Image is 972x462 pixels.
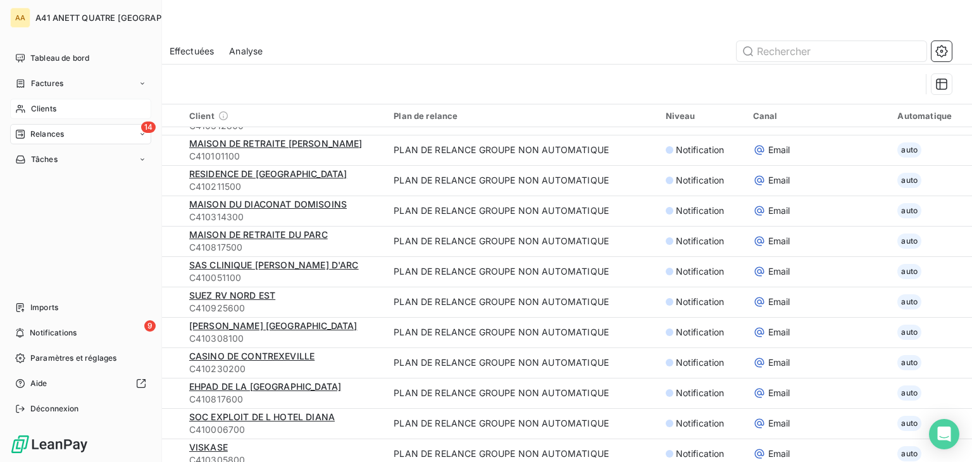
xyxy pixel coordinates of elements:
span: Notification [676,204,725,217]
span: 9 [144,320,156,332]
span: Notification [676,144,725,156]
span: Déconnexion [30,403,79,415]
span: CASINO DE CONTREXEVILLE [189,351,315,361]
span: Email [768,417,790,430]
span: Relances [30,128,64,140]
td: PLAN DE RELANCE GROUPE NON AUTOMATIQUE [386,165,657,196]
span: Notification [676,235,725,247]
td: PLAN DE RELANCE GROUPE NON AUTOMATIQUE [386,347,657,378]
div: Canal [753,111,883,121]
span: MAISON DU DIACONAT DOMISOINS [189,199,347,209]
span: Notification [676,356,725,369]
span: C410101100 [189,150,379,163]
span: auto [897,385,921,401]
span: A41 ANETT QUATRE [GEOGRAPHIC_DATA][PERSON_NAME] [35,13,273,23]
span: Notification [676,174,725,187]
span: auto [897,142,921,158]
input: Rechercher [737,41,926,61]
span: Email [768,204,790,217]
td: PLAN DE RELANCE GROUPE NON AUTOMATIQUE [386,135,657,165]
span: Notification [676,296,725,308]
span: SUEZ RV NORD EST [189,290,275,301]
span: Aide [30,378,47,389]
span: C410817500 [189,241,379,254]
span: SOC EXPLOIT DE L HOTEL DIANA [189,411,335,422]
td: PLAN DE RELANCE GROUPE NON AUTOMATIQUE [386,378,657,408]
span: Client [189,111,215,121]
span: Email [768,174,790,187]
a: Aide [10,373,151,394]
span: auto [897,264,921,279]
span: RESIDENCE DE [GEOGRAPHIC_DATA] [189,168,347,179]
span: C410051100 [189,272,379,284]
span: C410006700 [189,423,379,436]
span: Analyse [229,45,263,58]
span: Email [768,144,790,156]
span: Email [768,265,790,278]
div: AA [10,8,30,28]
span: Email [768,356,790,369]
span: [PERSON_NAME] [GEOGRAPHIC_DATA] [189,320,358,331]
span: Factures [31,78,63,89]
div: Open Intercom Messenger [929,419,959,449]
td: PLAN DE RELANCE GROUPE NON AUTOMATIQUE [386,408,657,439]
span: Effectuées [170,45,215,58]
img: Logo LeanPay [10,434,89,454]
span: auto [897,416,921,431]
span: Notification [676,417,725,430]
div: Niveau [666,111,738,121]
span: Imports [30,302,58,313]
span: Notification [676,447,725,460]
span: C410925600 [189,302,379,315]
span: Notification [676,387,725,399]
span: C410308100 [189,332,379,345]
span: Notification [676,265,725,278]
span: Email [768,326,790,339]
span: MAISON DE RETRAITE DU PARC [189,229,328,240]
span: C410211500 [189,180,379,193]
div: Plan de relance [394,111,650,121]
span: C410817600 [189,393,379,406]
td: PLAN DE RELANCE GROUPE NON AUTOMATIQUE [386,256,657,287]
span: Tâches [31,154,58,165]
span: auto [897,446,921,461]
span: Tableau de bord [30,53,89,64]
span: auto [897,355,921,370]
span: 14 [141,122,156,133]
td: PLAN DE RELANCE GROUPE NON AUTOMATIQUE [386,226,657,256]
span: Email [768,235,790,247]
div: Automatique [897,111,964,121]
span: Clients [31,103,56,115]
span: EHPAD DE LA [GEOGRAPHIC_DATA] [189,381,341,392]
span: MAISON DE RETRAITE [PERSON_NAME] [189,138,363,149]
span: C410314300 [189,211,379,223]
span: auto [897,203,921,218]
td: PLAN DE RELANCE GROUPE NON AUTOMATIQUE [386,287,657,317]
span: Paramètres et réglages [30,353,116,364]
span: auto [897,325,921,340]
span: Email [768,387,790,399]
span: SAS CLINIQUE [PERSON_NAME] D'ARC [189,259,359,270]
span: C410230200 [189,363,379,375]
span: auto [897,294,921,309]
td: PLAN DE RELANCE GROUPE NON AUTOMATIQUE [386,196,657,226]
span: VISKASE [189,442,228,453]
td: PLAN DE RELANCE GROUPE NON AUTOMATIQUE [386,317,657,347]
span: Email [768,447,790,460]
span: auto [897,234,921,249]
span: Notification [676,326,725,339]
span: Notifications [30,327,77,339]
span: auto [897,173,921,188]
span: Email [768,296,790,308]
